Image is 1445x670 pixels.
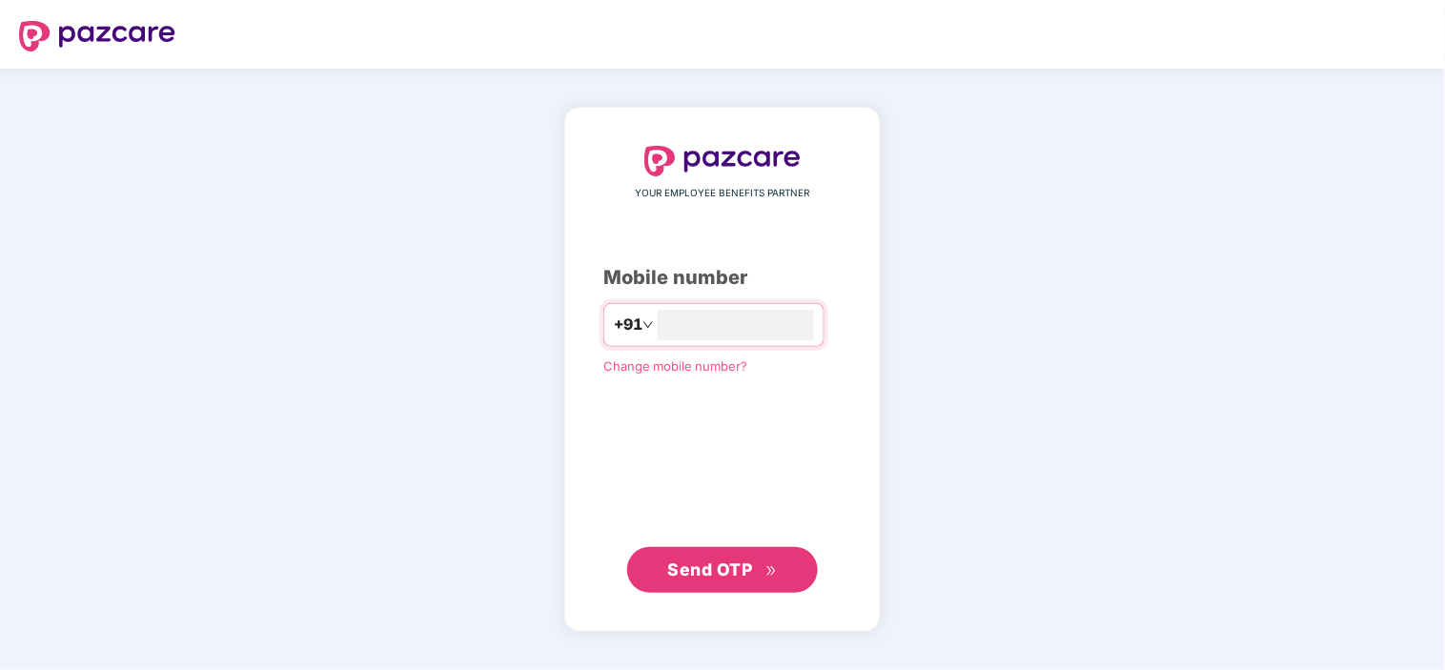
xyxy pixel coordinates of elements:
[642,319,654,331] span: down
[603,358,747,374] a: Change mobile number?
[603,263,842,293] div: Mobile number
[765,565,778,578] span: double-right
[627,547,818,593] button: Send OTPdouble-right
[644,146,801,176] img: logo
[614,313,642,336] span: +91
[636,186,810,201] span: YOUR EMPLOYEE BENEFITS PARTNER
[668,559,753,579] span: Send OTP
[19,21,175,51] img: logo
